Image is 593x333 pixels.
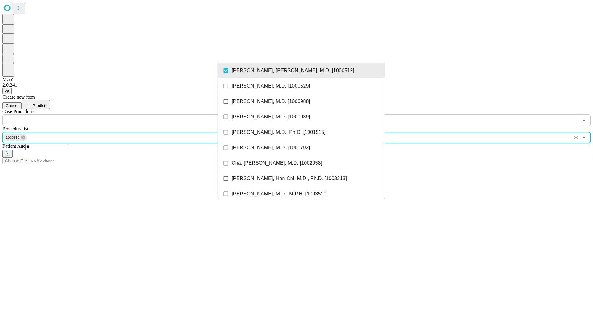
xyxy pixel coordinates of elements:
[6,103,19,108] span: Cancel
[3,134,27,141] div: 1000512
[232,98,310,105] span: [PERSON_NAME], M.D. [1000988]
[232,144,310,151] span: [PERSON_NAME], M.D. [1001702]
[2,82,591,88] div: 2.0.241
[3,134,22,141] span: 1000512
[2,77,591,82] div: MAY
[232,67,354,74] span: [PERSON_NAME], [PERSON_NAME], M.D. [1000512]
[2,102,22,109] button: Cancel
[2,126,28,131] span: Proceduralist
[232,159,322,167] span: Cha, [PERSON_NAME], M.D. [1002058]
[572,133,580,142] button: Clear
[5,89,9,93] span: @
[22,100,50,109] button: Predict
[232,190,328,198] span: [PERSON_NAME], M.D., M.P.H. [1003510]
[2,143,25,149] span: Patient Age
[580,116,588,125] button: Open
[2,109,35,114] span: Scheduled Procedure
[232,113,310,121] span: [PERSON_NAME], M.D. [1000989]
[232,82,310,90] span: [PERSON_NAME], M.D. [1000529]
[232,129,326,136] span: [PERSON_NAME], M.D., Ph.D. [1001515]
[232,175,347,182] span: [PERSON_NAME], Hon-Chi, M.D., Ph.D. [1003213]
[2,88,12,94] button: @
[32,103,45,108] span: Predict
[2,94,35,100] span: Create new item
[580,133,588,142] button: Close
